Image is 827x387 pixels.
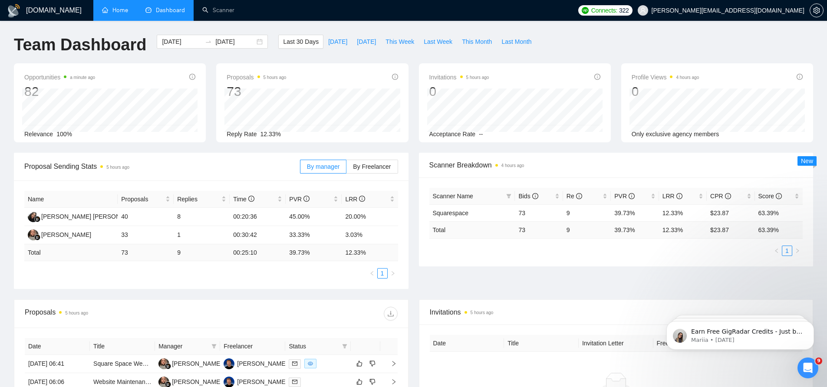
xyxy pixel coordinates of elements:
td: 63.39% [755,204,803,221]
span: This Month [462,37,492,46]
time: 5 hours ago [264,75,287,80]
time: 5 hours ago [106,165,129,170]
span: eye [308,361,313,366]
div: 0 [429,83,489,100]
span: info-circle [725,193,731,199]
th: Manager [155,338,220,355]
span: setting [810,7,823,14]
td: 39.73 % [286,244,342,261]
td: 73 [515,221,563,238]
img: gigradar-bm.png [165,363,171,369]
img: gigradar-bm.png [34,234,40,240]
a: searchScanner [202,7,234,14]
time: 5 hours ago [466,75,489,80]
time: a minute ago [70,75,95,80]
span: info-circle [248,196,254,202]
div: [PERSON_NAME] [237,377,287,387]
td: 39.73% [611,204,659,221]
div: Proposals [25,307,211,321]
td: 00:25:10 [230,244,286,261]
span: info-circle [594,74,600,80]
th: Proposals [118,191,174,208]
span: info-circle [676,193,682,199]
a: LA[PERSON_NAME] [PERSON_NAME] B [28,213,148,220]
time: 5 hours ago [65,311,88,315]
td: Square Space Website Development for Business [90,355,155,373]
th: Name [24,191,118,208]
span: 12.33% [260,131,281,138]
span: Last 30 Days [283,37,319,46]
td: 63.39 % [755,221,803,238]
span: filter [210,340,218,353]
span: filter [342,344,347,349]
span: 9 [815,357,822,364]
th: Date [430,335,504,352]
td: 33 [118,226,174,244]
a: homeHome [102,7,128,14]
span: info-circle [776,193,782,199]
span: left [369,271,375,276]
th: Date [25,338,90,355]
a: VM[PERSON_NAME] [158,360,222,367]
span: CPR [710,193,731,200]
a: ES[PERSON_NAME] [224,378,287,385]
span: PVR [614,193,635,200]
span: mail [292,361,297,366]
th: Freelancer [220,338,285,355]
span: right [384,361,397,367]
span: filter [340,340,349,353]
td: 12.33% [659,204,707,221]
td: 9 [563,221,611,238]
span: Dashboard [156,7,185,14]
a: Square Space Website Development for Business [93,360,228,367]
input: Start date [162,37,201,46]
div: 0 [632,83,699,100]
span: dislike [369,360,376,367]
li: 1 [377,268,388,279]
span: mail [292,379,297,384]
span: filter [506,193,511,199]
td: 45.00% [286,208,342,226]
input: End date [215,37,255,46]
span: Invitations [429,72,489,82]
th: Invitation Letter [579,335,653,352]
span: right [384,379,397,385]
span: Status [289,341,338,351]
li: 1 [782,246,792,256]
button: like [354,358,365,369]
span: right [795,248,800,253]
span: Invitations [430,307,803,318]
span: Opportunities [24,72,95,82]
button: setting [810,3,824,17]
th: Replies [174,191,230,208]
span: Last Month [501,37,531,46]
iframe: Intercom live chat [797,357,818,378]
div: [PERSON_NAME] [172,377,222,387]
button: Last Week [419,35,457,49]
div: 73 [227,83,286,100]
a: Website Maintenance & Social Media Management [93,378,231,385]
button: left [367,268,377,279]
span: Time [233,196,254,203]
span: info-circle [576,193,582,199]
td: [DATE] 06:41 [25,355,90,373]
img: gigradar-bm.png [34,216,40,222]
td: 39.73 % [611,221,659,238]
img: VM [28,230,39,240]
span: info-circle [189,74,195,80]
span: Reply Rate [227,131,257,138]
time: 4 hours ago [501,163,524,168]
span: Scanner Breakdown [429,160,803,171]
div: [PERSON_NAME] [237,359,287,368]
span: Proposal Sending Stats [24,161,300,172]
button: left [771,246,782,256]
img: upwork-logo.png [582,7,589,14]
button: This Month [457,35,497,49]
span: By manager [307,163,339,170]
td: Total [24,244,118,261]
a: VM[PERSON_NAME] [28,231,91,238]
td: 40 [118,208,174,226]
